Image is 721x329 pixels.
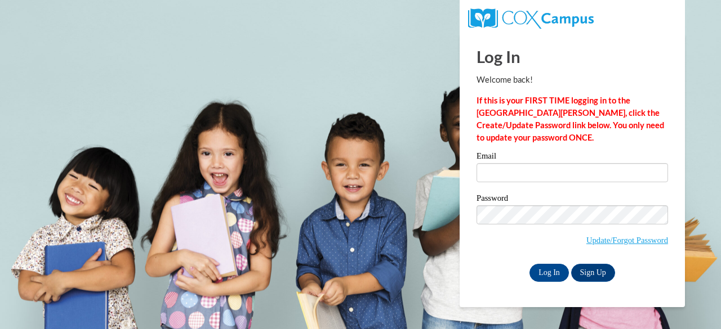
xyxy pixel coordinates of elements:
[477,96,664,142] strong: If this is your FIRST TIME logging in to the [GEOGRAPHIC_DATA][PERSON_NAME], click the Create/Upd...
[477,194,668,205] label: Password
[468,8,594,29] img: COX Campus
[477,45,668,68] h1: Log In
[468,13,594,22] a: COX Campus
[586,236,668,245] a: Update/Forgot Password
[529,264,569,282] input: Log In
[477,152,668,163] label: Email
[571,264,615,282] a: Sign Up
[477,74,668,86] p: Welcome back!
